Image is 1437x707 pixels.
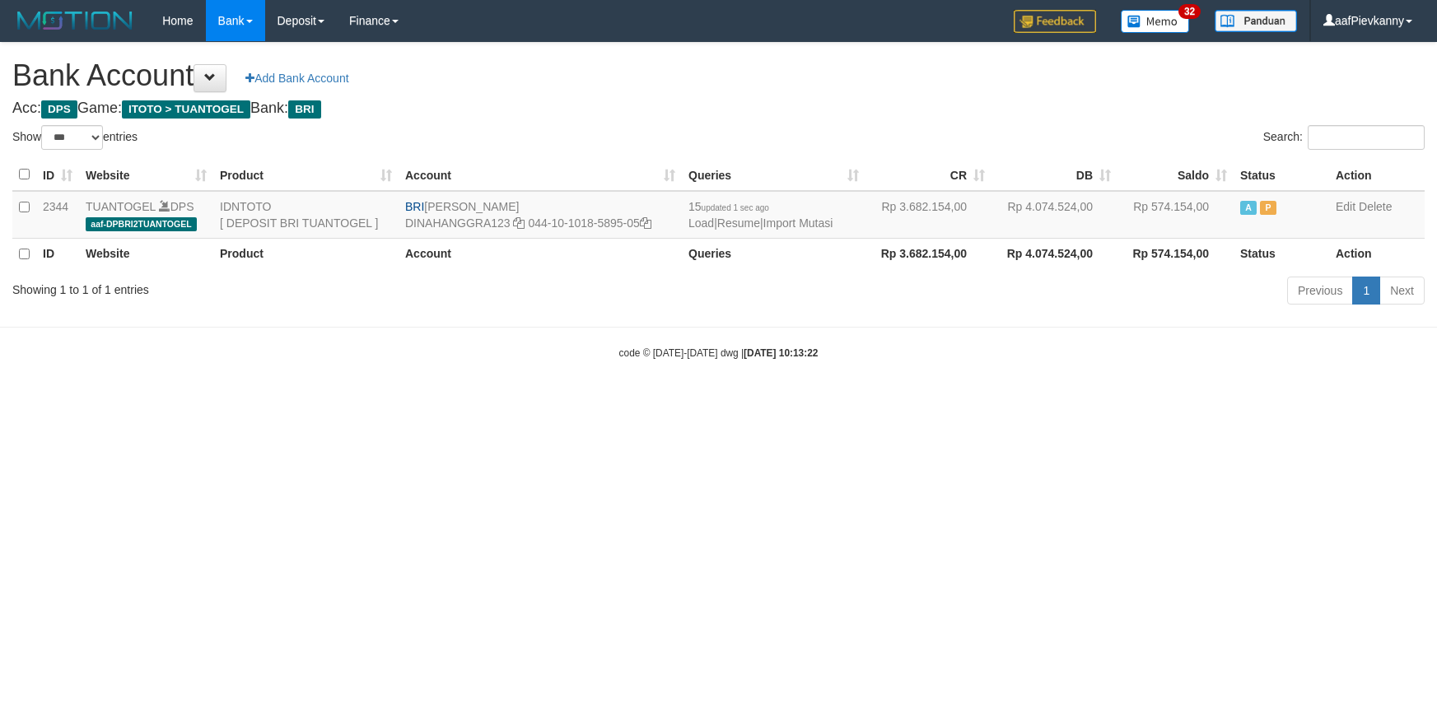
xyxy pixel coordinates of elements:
[12,275,586,298] div: Showing 1 to 1 of 1 entries
[1260,201,1276,215] span: Paused
[399,191,682,239] td: [PERSON_NAME] 044-10-1018-5895-05
[640,216,651,230] a: Copy 044101018589505 to clipboard
[36,191,79,239] td: 2344
[1178,4,1201,19] span: 32
[399,159,682,191] th: Account: activate to sort column ascending
[688,200,769,213] span: 15
[702,203,769,212] span: updated 1 sec ago
[288,100,320,119] span: BRI
[12,8,138,33] img: MOTION_logo.png
[865,238,991,270] th: Rp 3.682.154,00
[991,159,1117,191] th: DB: activate to sort column ascending
[682,159,865,191] th: Queries: activate to sort column ascending
[1014,10,1096,33] img: Feedback.jpg
[41,100,77,119] span: DPS
[122,100,250,119] span: ITOTO > TUANTOGEL
[1336,200,1355,213] a: Edit
[1117,238,1234,270] th: Rp 574.154,00
[36,159,79,191] th: ID: activate to sort column ascending
[513,216,525,230] a: Copy DINAHANGGRA123 to clipboard
[12,125,138,150] label: Show entries
[1329,238,1425,270] th: Action
[865,191,991,239] td: Rp 3.682.154,00
[405,200,424,213] span: BRI
[1263,125,1425,150] label: Search:
[41,125,103,150] select: Showentries
[1117,191,1234,239] td: Rp 574.154,00
[619,347,819,359] small: code © [DATE]-[DATE] dwg |
[688,216,714,230] a: Load
[1287,277,1353,305] a: Previous
[717,216,760,230] a: Resume
[1121,10,1190,33] img: Button%20Memo.svg
[763,216,833,230] a: Import Mutasi
[1359,200,1392,213] a: Delete
[213,159,399,191] th: Product: activate to sort column ascending
[1240,201,1257,215] span: Active
[36,238,79,270] th: ID
[991,238,1117,270] th: Rp 4.074.524,00
[213,191,399,239] td: IDNTOTO [ DEPOSIT BRI TUANTOGEL ]
[12,100,1425,117] h4: Acc: Game: Bank:
[79,191,213,239] td: DPS
[1234,238,1329,270] th: Status
[86,217,197,231] span: aaf-DPBRI2TUANTOGEL
[405,216,511,230] a: DINAHANGGRA123
[1308,125,1425,150] input: Search:
[688,200,833,230] span: | |
[1215,10,1297,32] img: panduan.png
[213,238,399,270] th: Product
[682,238,865,270] th: Queries
[79,238,213,270] th: Website
[399,238,682,270] th: Account
[79,159,213,191] th: Website: activate to sort column ascending
[865,159,991,191] th: CR: activate to sort column ascending
[86,200,156,213] a: TUANTOGEL
[991,191,1117,239] td: Rp 4.074.524,00
[744,347,818,359] strong: [DATE] 10:13:22
[1234,159,1329,191] th: Status
[1352,277,1380,305] a: 1
[1117,159,1234,191] th: Saldo: activate to sort column ascending
[1379,277,1425,305] a: Next
[235,64,359,92] a: Add Bank Account
[12,59,1425,92] h1: Bank Account
[1329,159,1425,191] th: Action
